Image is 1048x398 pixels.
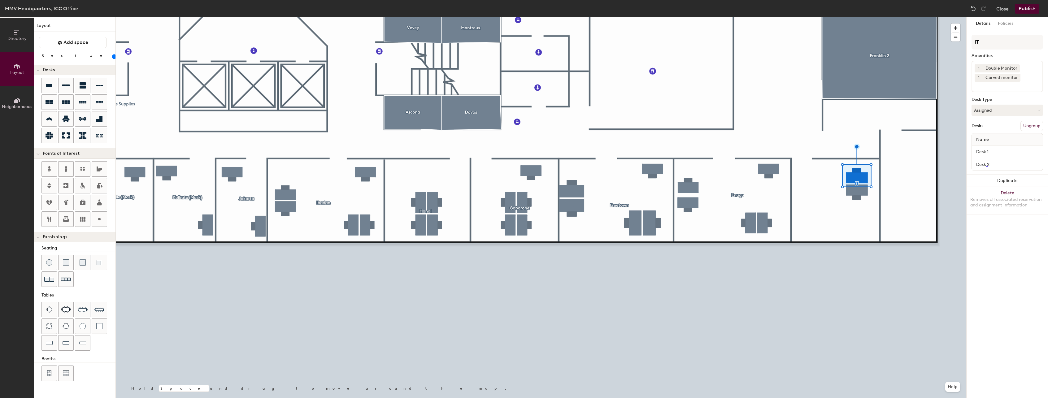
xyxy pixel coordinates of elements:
[92,318,107,334] button: Table (1x1)
[972,53,1043,58] div: Amenities
[46,323,52,329] img: Four seat round table
[58,366,74,381] button: Six seat booth
[973,134,992,145] span: Name
[58,255,74,270] button: Cushion
[996,4,1009,14] button: Close
[75,255,90,270] button: Couch (middle)
[970,197,1044,208] div: Removes all associated reservation and assignment information
[973,148,1041,156] input: Unnamed desk
[41,366,57,381] button: Four seat booth
[44,274,54,284] img: Couch (x2)
[41,302,57,317] button: Four seat table
[43,151,80,156] span: Points of Interest
[980,6,986,12] img: Redo
[973,160,1041,169] input: Unnamed desk
[58,271,74,287] button: Couch (x3)
[39,37,107,48] button: Add space
[80,259,86,266] img: Couch (middle)
[80,323,86,329] img: Table (round)
[34,22,115,32] h1: Layout
[2,104,32,109] span: Neighborhoods
[63,370,69,376] img: Six seat booth
[61,306,71,313] img: Six seat table
[978,75,980,81] span: 1
[983,64,1020,72] div: Double Monitor
[41,356,115,362] div: Booths
[75,302,90,317] button: Eight seat table
[10,70,24,75] span: Layout
[972,105,1043,116] button: Assigned
[983,74,1020,82] div: Curved monitor
[96,259,102,266] img: Couch (corner)
[46,370,52,376] img: Four seat booth
[975,74,983,82] button: 1
[41,53,110,58] div: Resize
[41,292,115,299] div: Tables
[46,340,53,346] img: Table (1x2)
[978,65,980,72] span: 1
[43,235,67,240] span: Furnishings
[75,318,90,334] button: Table (round)
[994,17,1017,30] button: Policies
[58,335,74,351] button: Table (1x3)
[41,335,57,351] button: Table (1x2)
[58,302,74,317] button: Six seat table
[970,6,976,12] img: Undo
[972,123,983,128] div: Desks
[46,306,52,313] img: Four seat table
[1020,121,1043,131] button: Ungroup
[92,255,107,270] button: Couch (corner)
[967,175,1048,187] button: Duplicate
[945,382,960,392] button: Help
[63,340,69,346] img: Table (1x3)
[46,259,52,266] img: Stool
[63,39,88,45] span: Add space
[43,67,55,72] span: Desks
[78,305,88,314] img: Eight seat table
[975,64,983,72] button: 1
[972,17,994,30] button: Details
[58,318,74,334] button: Six seat round table
[96,323,102,329] img: Table (1x1)
[79,340,86,346] img: Table (1x4)
[41,245,115,252] div: Seating
[41,318,57,334] button: Four seat round table
[41,271,57,287] button: Couch (x2)
[967,187,1048,214] button: DeleteRemoves all associated reservation and assignment information
[94,305,104,314] img: Ten seat table
[75,335,90,351] button: Table (1x4)
[63,323,69,329] img: Six seat round table
[63,259,69,266] img: Cushion
[92,302,107,317] button: Ten seat table
[7,36,27,41] span: Directory
[1015,4,1039,14] button: Publish
[972,97,1043,102] div: Desk Type
[41,255,57,270] button: Stool
[61,275,71,284] img: Couch (x3)
[5,5,78,12] div: MMV Headquarters, ICC Office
